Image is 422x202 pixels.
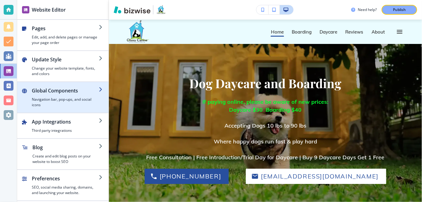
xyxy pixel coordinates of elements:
[32,128,99,133] h4: Third party integrations
[146,153,385,161] p: Free Consultation | Free Introduction/Trial Day for Daycare | Buy 9 Daycare Days Get 1 Free
[271,30,284,34] p: Home
[114,6,150,13] img: Bizwise Logo
[17,20,109,50] button: PagesEdit, add, and delete pages or manage your page order
[382,5,417,15] button: Publish
[124,20,216,44] img: Classy Canine Country Club
[17,139,109,169] button: BlogCreate and edit blog posts on your website to boost SEO
[261,171,379,181] p: [EMAIL_ADDRESS][DOMAIN_NAME]
[320,30,338,34] p: Daycare
[17,113,109,138] button: App IntegrationsThird party integrations
[292,30,312,34] p: Boarding
[246,169,386,184] div: classydogs@fastmail.com
[145,169,229,184] a: [PHONE_NUMBER]
[202,98,328,105] strong: If paying online, please be aware of new prices:
[146,122,385,130] p: Accepting Dogs 10 lbs to 90 lbs
[17,82,109,113] button: Global ComponentsNavigation bar, pop-ups, and social icons
[229,106,302,113] strong: Daycare $30 Boarding $40
[32,185,99,196] h4: SEO, social media sharing, domains, and launching your website.
[372,30,385,34] p: About
[32,87,99,94] h2: Global Components
[32,175,99,182] h2: Preferences
[346,30,364,34] p: Reviews
[32,144,99,151] h2: Blog
[17,170,109,200] button: PreferencesSEO, social media sharing, domains, and launching your website.
[190,76,342,91] p: Dog Daycare and Boarding
[32,34,99,45] h4: Edit, add, and delete pages or manage your page order
[393,7,406,13] p: Publish
[358,7,377,13] h3: Need help?
[32,56,99,63] h2: Update Style
[145,169,229,184] div: 360-943-2275
[32,153,99,164] h4: Create and edit blog posts on your website to boost SEO
[146,138,385,146] p: Where happy dogs run fast & play hard
[246,169,386,184] a: [EMAIL_ADDRESS][DOMAIN_NAME]
[156,5,166,15] img: Your Logo
[22,6,29,13] img: editor icon
[32,25,99,32] h2: Pages
[32,97,99,108] h4: Navigation bar, pop-ups, and social icons
[32,6,66,13] h2: Website Editor
[32,66,99,77] h4: Change your website template, fonts, and colors
[17,51,109,81] button: Update StyleChange your website template, fonts, and colors
[393,25,406,38] button: Toggle hamburger navigation menu
[160,171,221,181] p: [PHONE_NUMBER]
[32,118,99,125] h2: App Integrations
